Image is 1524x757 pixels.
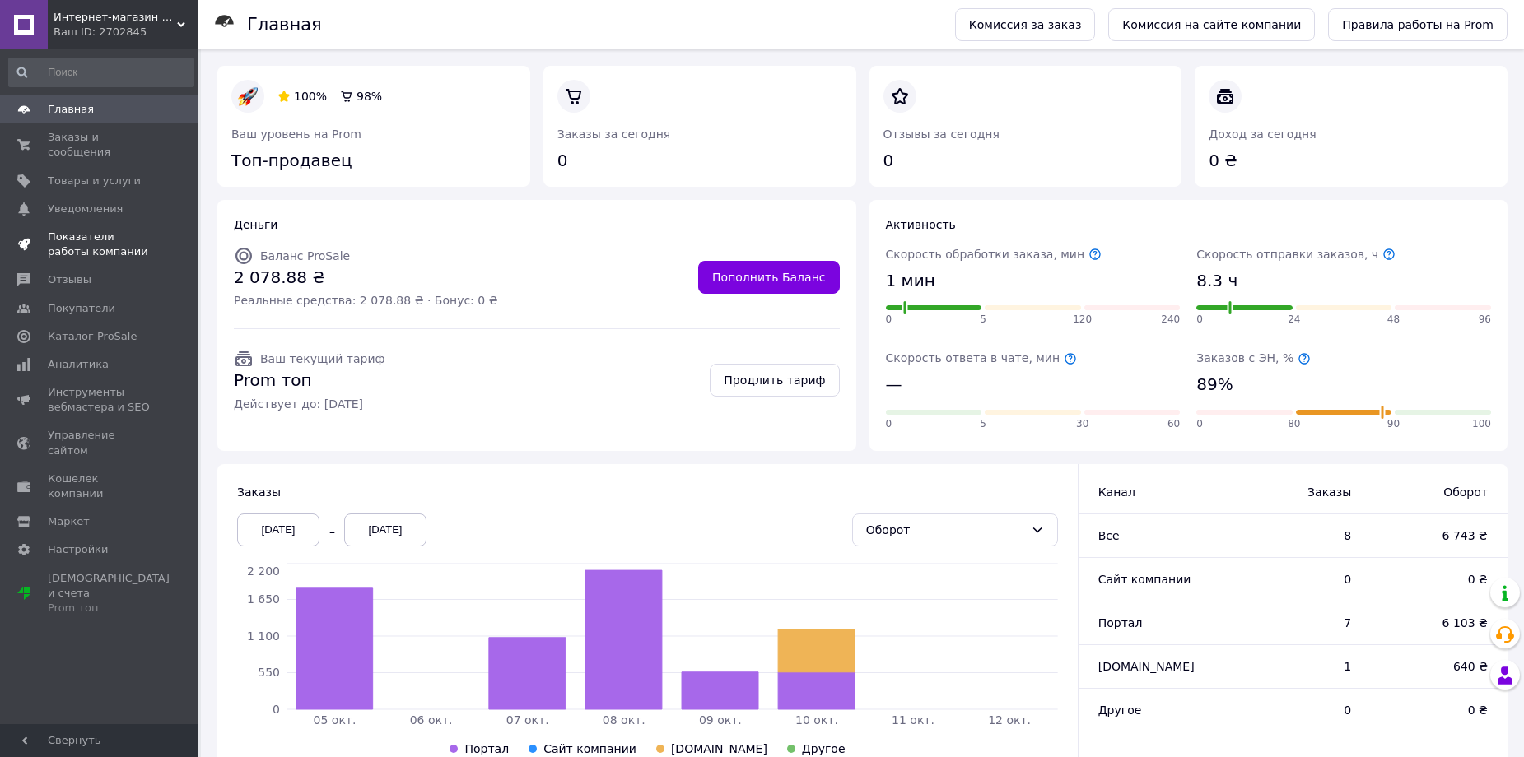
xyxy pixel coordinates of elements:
[1384,571,1488,587] span: 0 ₴
[1472,417,1491,431] span: 100
[8,58,194,87] input: Поиск
[273,703,280,716] tspan: 0
[1328,8,1508,41] a: Правила работы на Prom
[866,521,1024,539] div: Оборот
[886,313,892,327] span: 0
[247,592,280,606] tspan: 1 650
[234,218,277,231] span: Деньги
[247,15,322,35] h1: Главная
[48,174,141,188] span: Товары и услуги
[48,471,152,501] span: Кошелек компании
[1384,615,1488,631] span: 6 103 ₴
[1384,702,1488,718] span: 0 ₴
[1241,658,1351,675] span: 1
[1098,529,1120,542] span: Все
[795,713,838,727] tspan: 10 окт.
[1196,313,1203,327] span: 0
[886,269,935,293] span: 1 мин
[234,292,497,309] span: Реальные средства: 2 078.88 ₴ · Бонус: 0 ₴
[1098,573,1191,586] span: Сайт компании
[1196,248,1395,261] span: Скорость отправки заказов, ч
[1196,351,1310,365] span: Заказов с ЭН, %
[1196,373,1233,397] span: 89%
[247,629,280,643] tspan: 1 100
[1196,417,1203,431] span: 0
[1241,571,1351,587] span: 0
[48,130,152,160] span: Заказы и сообщения
[1288,313,1300,327] span: 24
[410,713,453,727] tspan: 06 окт.
[48,272,91,287] span: Отзывы
[48,542,108,557] span: Настройки
[1167,417,1180,431] span: 60
[48,385,152,415] span: Инструменты вебмастера и SEO
[1241,527,1351,544] span: 8
[464,742,509,755] span: Портал
[1161,313,1180,327] span: 240
[699,713,742,727] tspan: 09 окт.
[54,10,177,25] span: Интернет-магазин "Взрослые и детки"
[48,428,152,457] span: Управление сайтом
[48,202,123,216] span: Уведомления
[1241,484,1351,500] span: Заказы
[1196,269,1237,293] span: 8.3 ч
[48,102,94,117] span: Главная
[955,8,1096,41] a: Комиссия за заказ
[1288,417,1300,431] span: 80
[48,329,137,344] span: Каталог ProSale
[710,364,839,397] a: Продлить тариф
[802,742,846,755] span: Другое
[48,514,90,529] span: Маркет
[54,25,198,39] div: Ваш ID: 2702845
[1108,8,1315,41] a: Комиссия на сайте компании
[886,218,956,231] span: Активность
[1241,702,1351,718] span: 0
[1098,704,1142,717] span: Другое
[988,713,1031,727] tspan: 12 окт.
[980,417,986,431] span: 5
[314,713,357,727] tspan: 05 окт.
[234,396,384,412] span: Действует до: [DATE]
[1384,658,1488,675] span: 640 ₴
[506,713,549,727] tspan: 07 окт.
[48,230,152,259] span: Показатели работы компании
[294,90,327,103] span: 100%
[1098,485,1135,499] span: Канал
[1387,417,1400,431] span: 90
[603,713,645,727] tspan: 08 окт.
[886,373,902,397] span: —
[1387,313,1400,327] span: 48
[48,357,109,372] span: Аналитика
[1384,484,1488,500] span: Оборот
[1384,527,1488,544] span: 6 743 ₴
[1073,313,1092,327] span: 120
[344,513,426,546] div: [DATE]
[886,248,1102,261] span: Скорость обработки заказа, мин
[980,313,986,327] span: 5
[1098,616,1143,629] span: Портал
[886,417,892,431] span: 0
[247,564,280,578] tspan: 2 200
[543,742,636,755] span: Сайт компании
[237,513,319,546] div: [DATE]
[892,713,934,727] tspan: 11 окт.
[48,601,170,615] div: Prom топ
[1241,615,1351,631] span: 7
[237,485,281,499] span: Заказы
[258,666,280,679] tspan: 550
[671,742,767,755] span: [DOMAIN_NAME]
[1076,417,1088,431] span: 30
[886,351,1077,365] span: Скорость ответа в чате, мин
[234,266,497,290] span: 2 078.88 ₴
[1098,660,1195,673] span: [DOMAIN_NAME]
[260,352,384,365] span: Ваш текущий тариф
[698,261,839,294] a: Пополнить Баланс
[260,249,350,262] span: Баланс ProSale
[1479,313,1491,327] span: 96
[234,369,384,392] span: Prom топ
[357,90,382,103] span: 98%
[48,571,170,616] span: [DEMOGRAPHIC_DATA] и счета
[48,301,115,316] span: Покупатели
